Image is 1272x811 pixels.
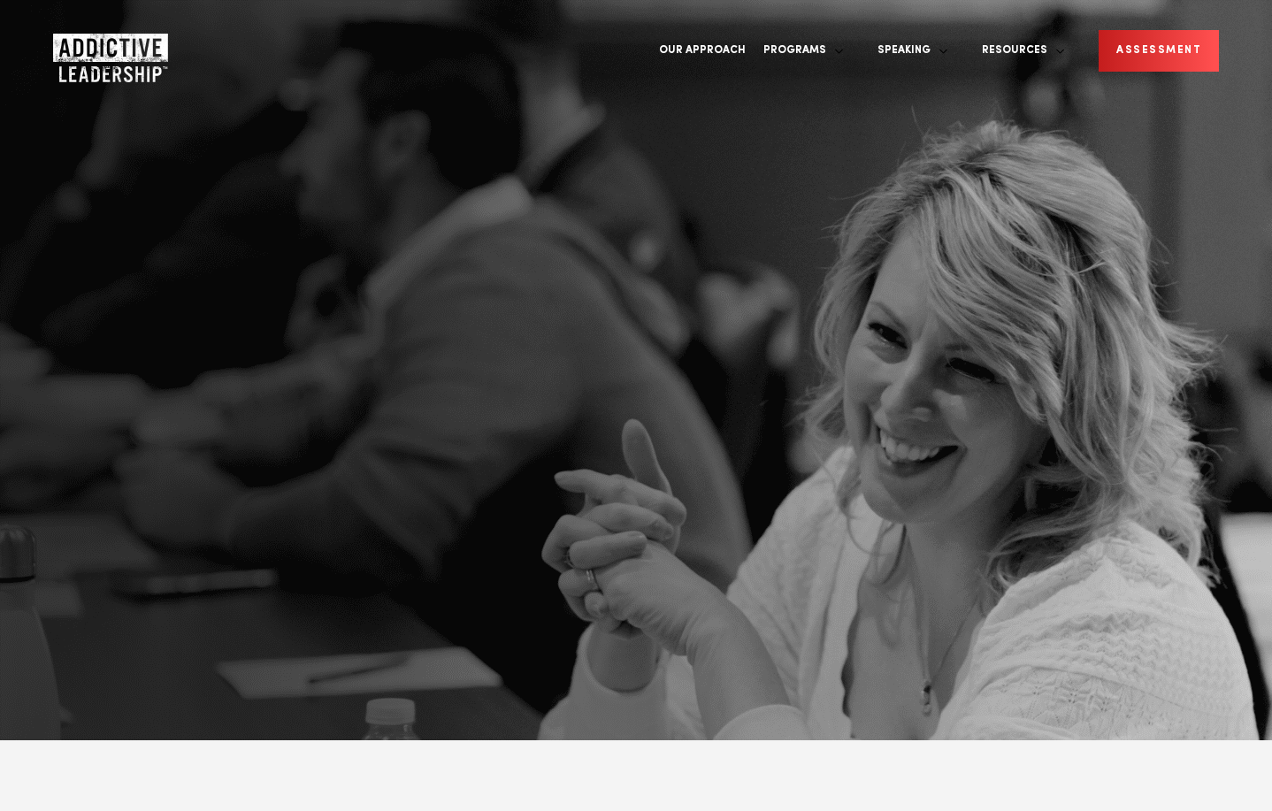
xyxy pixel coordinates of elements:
a: Speaking [869,18,948,84]
a: Assessment [1099,30,1219,72]
a: Home [53,34,159,69]
a: Programs [755,18,844,84]
a: Our Approach [650,18,755,84]
a: Resources [973,18,1065,84]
